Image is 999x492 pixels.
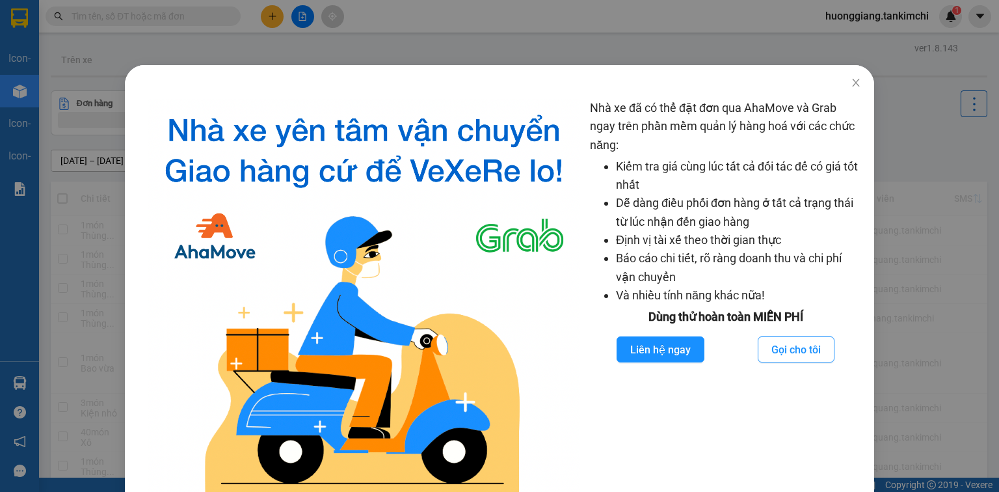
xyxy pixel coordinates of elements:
li: Kiểm tra giá cùng lúc tất cả đối tác để có giá tốt nhất [616,157,861,195]
li: Dễ dàng điều phối đơn hàng ở tất cả trạng thái từ lúc nhận đến giao hàng [616,194,861,231]
span: Gọi cho tôi [771,342,821,358]
div: Dùng thử hoàn toàn MIỄN PHÍ [590,308,861,326]
li: Định vị tài xế theo thời gian thực [616,231,861,249]
button: Liên hệ ngay [617,336,704,362]
li: Báo cáo chi tiết, rõ ràng doanh thu và chi phí vận chuyển [616,249,861,286]
button: Close [838,65,874,102]
span: Liên hệ ngay [630,342,691,358]
button: Gọi cho tôi [758,336,834,362]
span: close [851,77,861,88]
li: Và nhiều tính năng khác nữa! [616,286,861,305]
